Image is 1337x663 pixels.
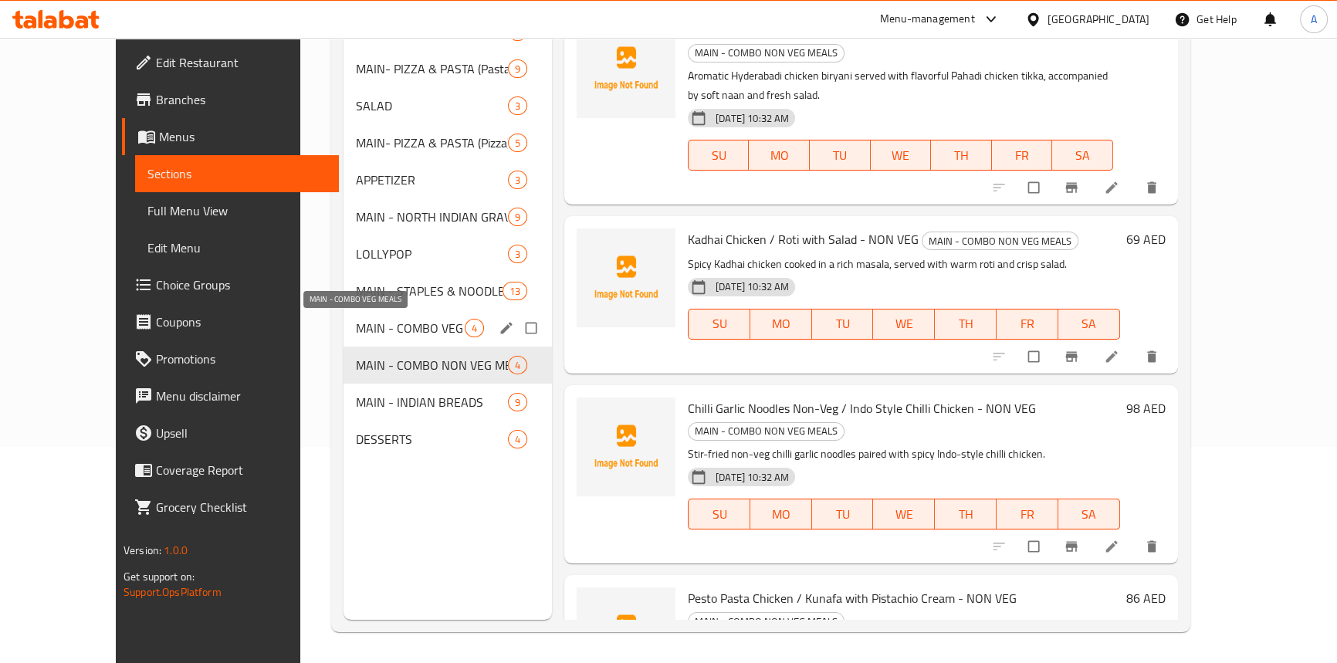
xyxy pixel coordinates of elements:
button: TU [812,309,874,340]
button: SA [1052,140,1113,171]
a: Promotions [122,340,339,377]
span: 9 [509,395,526,410]
button: TU [812,499,874,529]
span: SA [1065,503,1114,526]
span: MAIN - COMBO NON VEG MEALS [689,422,844,440]
a: Coverage Report [122,452,339,489]
span: Sections [147,164,327,183]
span: SALAD [356,96,508,115]
img: Chilli Garlic Noodles Non-Veg / Indo Style Chilli Chicken - NON VEG [577,397,675,496]
span: 4 [509,358,526,373]
span: SU [695,313,744,335]
span: 3 [509,99,526,113]
div: MAIN - COMBO NON VEG MEALS [688,44,845,63]
div: LOLLYPOP [356,245,508,263]
span: MO [757,503,806,526]
span: 9 [509,210,526,225]
button: MO [750,309,812,340]
div: MAIN- PIZZA & PASTA (Pizza)5 [344,124,552,161]
span: TH [941,503,990,526]
span: Get support on: [124,567,195,587]
span: 5 [509,136,526,151]
button: MO [749,140,810,171]
span: [DATE] 10:32 AM [709,111,795,126]
a: Upsell [122,414,339,452]
div: items [508,171,527,189]
a: Choice Groups [122,266,339,303]
span: WE [879,503,929,526]
span: MAIN - COMBO NON VEG MEALS [922,232,1078,250]
a: Edit Menu [135,229,339,266]
img: Kadhai Chicken / Roti with Salad - NON VEG [577,228,675,327]
span: Select to update [1019,173,1051,202]
a: Support.OpsPlatform [124,582,222,602]
span: MAIN- PIZZA & PASTA (Pasta) [356,59,508,78]
a: Branches [122,81,339,118]
span: Promotions [156,350,327,368]
button: FR [997,499,1058,529]
button: SA [1058,499,1120,529]
div: items [508,393,527,411]
span: TU [818,503,868,526]
div: MAIN - COMBO NON VEG MEALS [688,422,845,441]
span: SU [695,144,743,167]
span: TH [941,313,990,335]
span: MAIN - COMBO VEG MEALS [356,319,465,337]
div: MAIN - COMBO NON VEG MEALS4 [344,347,552,384]
div: items [508,59,527,78]
span: MAIN - NORTH INDIAN GRAVY (INDIAN DELIGHT) [356,208,508,226]
button: delete [1135,340,1172,374]
a: Grocery Checklist [122,489,339,526]
span: SA [1065,313,1114,335]
h6: 98 AED [1126,397,1166,419]
span: Upsell [156,424,327,442]
div: MAIN - NORTH INDIAN GRAVY (INDIAN DELIGHT)9 [344,198,552,235]
button: SA [1058,309,1120,340]
button: FR [992,140,1053,171]
div: items [465,319,484,337]
span: MAIN- PIZZA & PASTA (Pizza) [356,134,508,152]
span: 1.0.0 [164,540,188,560]
span: Coverage Report [156,461,327,479]
a: Edit Restaurant [122,44,339,81]
p: Spicy Kadhai chicken cooked in a rich masala, served with warm roti and crisp salad. [688,255,1119,274]
span: Pesto Pasta Chicken / Kunafa with Pistachio Cream - NON VEG [688,587,1017,610]
span: MAIN - STAPLES & NOODLES [356,282,503,300]
div: SALAD3 [344,87,552,124]
div: APPETIZER3 [344,161,552,198]
span: [DATE] 10:32 AM [709,470,795,485]
button: TH [931,140,992,171]
button: delete [1135,529,1172,563]
span: FR [1003,313,1052,335]
div: MAIN - COMBO NON VEG MEALS [688,612,845,631]
a: Menus [122,118,339,155]
div: MAIN - COMBO VEG MEALS4edit [344,310,552,347]
button: Branch-specific-item [1054,529,1092,563]
button: WE [873,499,935,529]
span: Chilli Garlic Noodles Non-Veg / Indo Style Chilli Chicken - NON VEG [688,397,1036,420]
span: TH [937,144,986,167]
span: Edit Restaurant [156,53,327,72]
div: MAIN - INDIAN BREADS9 [344,384,552,421]
span: Full Menu View [147,201,327,220]
span: 3 [509,247,526,262]
button: FR [997,309,1058,340]
span: Branches [156,90,327,109]
div: items [508,430,527,448]
span: Select to update [1019,342,1051,371]
a: Edit menu item [1104,349,1122,364]
button: TH [935,309,997,340]
span: 9 [509,62,526,76]
div: MAIN - STAPLES & NOODLES13 [344,272,552,310]
p: Aromatic Hyderabadi chicken biryani served with flavorful Pahadi chicken tikka, accompanied by so... [688,66,1112,105]
div: items [508,208,527,226]
a: Menu disclaimer [122,377,339,414]
span: [DATE] 10:32 AM [709,279,795,294]
h6: 69 AED [1126,228,1166,250]
span: TU [818,313,868,335]
span: Select to update [1019,532,1051,561]
p: Stir-fried non-veg chilli garlic noodles paired with spicy Indo-style chilli chicken. [688,445,1119,464]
